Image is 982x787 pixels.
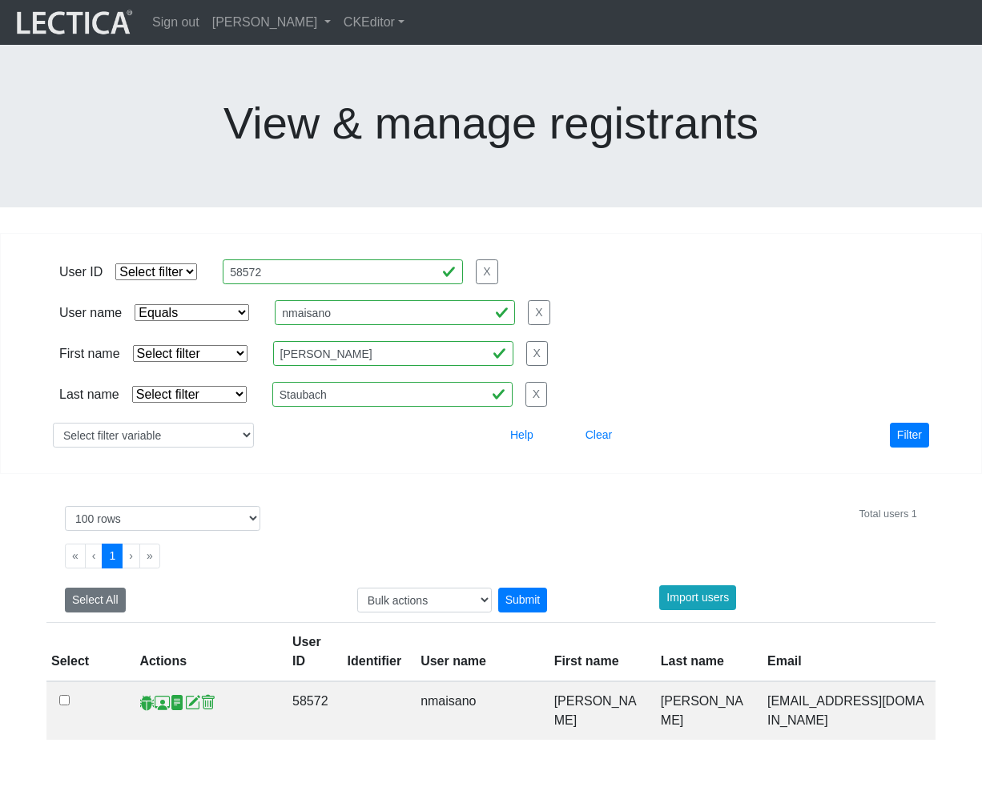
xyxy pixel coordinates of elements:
button: Import users [659,585,736,610]
a: CKEditor [337,6,411,38]
button: Clear [578,423,619,448]
button: X [528,300,549,325]
button: Select All [65,588,126,612]
div: User ID [59,263,103,282]
span: reports [170,694,185,711]
button: Go to page 1 [102,544,123,568]
div: Last name [59,385,119,404]
a: [PERSON_NAME] [206,6,337,38]
th: Actions [130,623,283,682]
a: Help [503,428,541,441]
button: Filter [890,423,929,448]
td: nmaisano [411,681,545,740]
button: X [525,382,547,407]
div: Submit [498,588,548,612]
span: Staff [155,694,170,711]
div: User name [59,303,122,323]
div: Total users 1 [859,506,917,521]
th: User name [411,623,545,682]
div: First name [59,344,120,363]
td: [PERSON_NAME] [545,681,651,740]
a: Sign out [146,6,206,38]
th: Email [758,623,936,682]
th: Last name [651,623,758,682]
td: [PERSON_NAME] [651,681,758,740]
td: [EMAIL_ADDRESS][DOMAIN_NAME] [758,681,936,740]
th: User ID [283,623,338,682]
button: Help [503,423,541,448]
img: lecticalive [13,7,133,38]
button: X [476,259,497,284]
button: X [526,341,548,366]
td: 58572 [283,681,338,740]
th: Identifier [338,623,412,682]
ul: Pagination [65,544,917,568]
span: account update [185,694,200,711]
span: delete [200,694,215,711]
th: Select [46,623,130,682]
th: First name [545,623,651,682]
